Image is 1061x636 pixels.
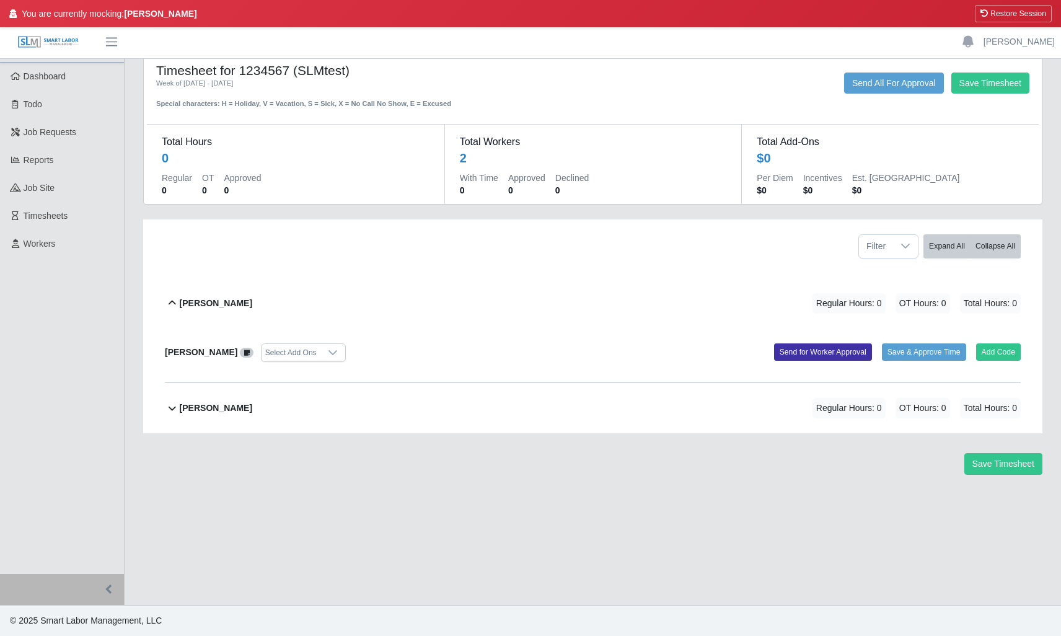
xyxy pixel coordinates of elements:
dt: Per Diem [757,172,793,184]
dt: Approved [508,172,545,184]
span: You are currently mocking: [22,7,197,20]
dt: Est. [GEOGRAPHIC_DATA] [852,172,960,184]
div: Select Add Ons [262,344,320,361]
a: View/Edit Notes [240,347,253,357]
dd: 0 [460,184,498,197]
dt: Regular [162,172,192,184]
div: 0 [162,149,169,167]
span: Workers [24,239,56,249]
div: Special characters: H = Holiday, V = Vacation, S = Sick, X = No Call No Show, E = Excused [156,89,509,109]
span: © 2025 Smart Labor Management, LLC [10,616,162,625]
dt: Total Add-Ons [757,135,1024,149]
b: [PERSON_NAME] [180,402,252,415]
button: Expand All [923,234,971,258]
button: Restore Session [975,5,1052,22]
a: [PERSON_NAME] [984,35,1055,48]
button: Collapse All [970,234,1021,258]
img: SLM Logo [17,35,79,49]
span: Todo [24,99,42,109]
dt: Approved [224,172,261,184]
button: Save Timesheet [964,453,1042,475]
button: Add Code [976,343,1021,361]
span: Total Hours: 0 [960,293,1021,314]
span: Filter [859,235,893,258]
button: [PERSON_NAME] Regular Hours: 0 OT Hours: 0 Total Hours: 0 [165,383,1021,433]
div: bulk actions [923,234,1021,258]
button: [PERSON_NAME] Regular Hours: 0 OT Hours: 0 Total Hours: 0 [165,278,1021,329]
dd: 0 [202,184,214,197]
span: Regular Hours: 0 [812,398,886,418]
button: Save Timesheet [951,73,1029,94]
div: 2 [460,149,467,167]
span: OT Hours: 0 [896,398,950,418]
span: Total Hours: 0 [960,398,1021,418]
strong: [PERSON_NAME] [124,9,196,19]
dt: OT [202,172,214,184]
dt: Incentives [803,172,842,184]
b: [PERSON_NAME] [180,297,252,310]
span: Regular Hours: 0 [812,293,886,314]
dt: With Time [460,172,498,184]
dd: 0 [555,184,589,197]
dd: $0 [757,184,793,197]
div: Week of [DATE] - [DATE] [156,78,509,89]
dd: 0 [224,184,261,197]
button: Send for Worker Approval [774,343,872,361]
span: job site [24,183,55,193]
button: Send All For Approval [844,73,944,94]
dd: 0 [162,184,192,197]
div: $0 [757,149,770,167]
span: Reports [24,155,54,165]
dd: $0 [852,184,960,197]
dd: $0 [803,184,842,197]
dt: Total Workers [460,135,727,149]
button: Save & Approve Time [882,343,966,361]
span: Dashboard [24,71,66,81]
dt: Declined [555,172,589,184]
span: Job Requests [24,127,77,137]
dd: 0 [508,184,545,197]
h4: Timesheet for 1234567 (SLMtest) [156,63,509,78]
b: [PERSON_NAME] [165,347,237,357]
span: Timesheets [24,211,68,221]
dt: Total Hours [162,135,429,149]
span: OT Hours: 0 [896,293,950,314]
